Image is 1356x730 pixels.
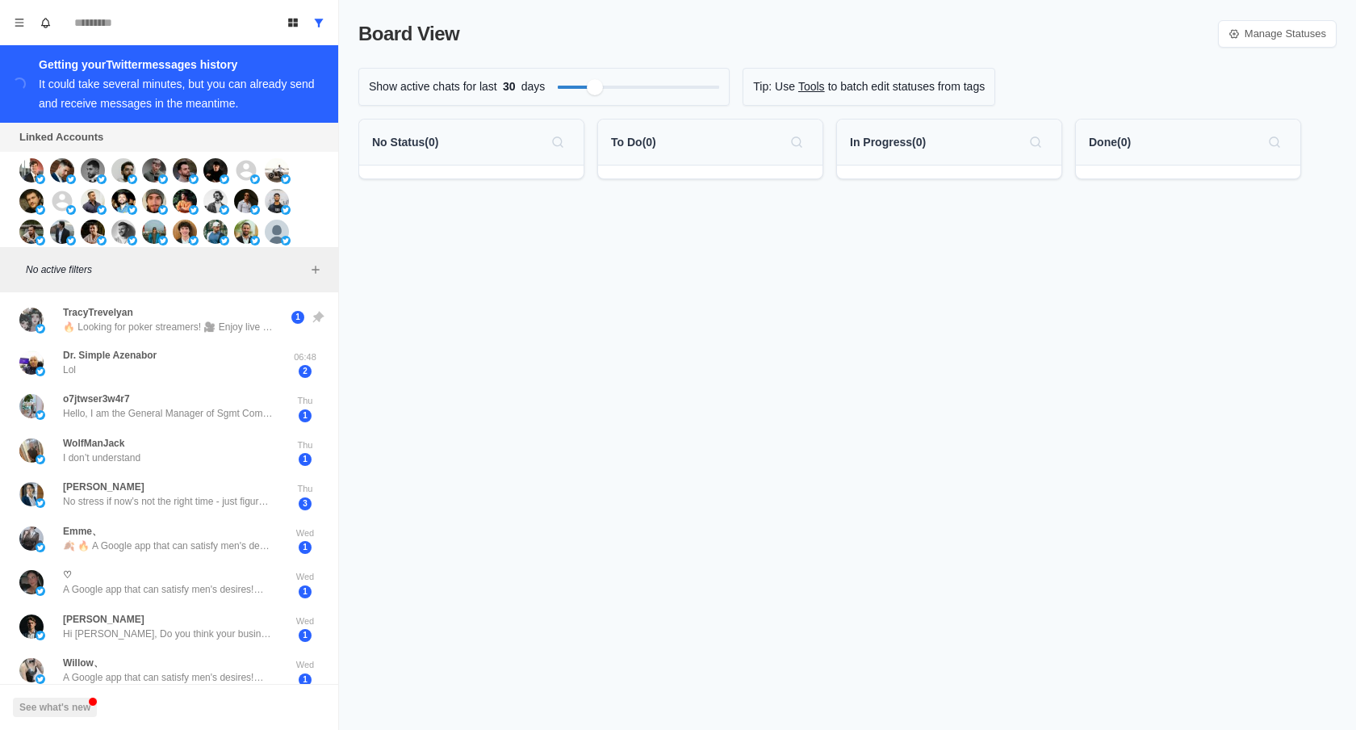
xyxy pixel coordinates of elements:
img: picture [203,220,228,244]
img: picture [220,174,229,184]
p: No active filters [26,262,306,277]
img: picture [158,236,168,245]
div: It could take several minutes, but you can already send and receive messages in the meantime. [39,78,315,110]
img: picture [265,158,289,182]
p: Dr. Simple Azenabor [63,348,157,363]
img: picture [173,220,197,244]
img: picture [81,189,105,213]
span: 1 [299,541,312,554]
span: 1 [299,585,312,598]
img: picture [66,236,76,245]
img: picture [111,220,136,244]
button: Board View [280,10,306,36]
button: Menu [6,10,32,36]
img: picture [142,189,166,213]
p: Linked Accounts [19,129,103,145]
img: picture [36,236,45,245]
img: picture [189,205,199,215]
img: picture [173,189,197,213]
img: picture [19,570,44,594]
p: 🍂 🔥 A Google app that can satisfy men's desires!💋 Beauties from around the world freely display t... [63,539,273,553]
img: picture [250,236,260,245]
img: picture [36,543,45,552]
p: 06:48 [285,350,325,364]
button: See what's new [13,698,97,717]
span: 1 [299,629,312,642]
p: days [521,78,546,95]
p: A Google app that can satisfy men's desires!💋 Beauties from around the world freely display their... [63,670,273,685]
p: Emme、 [63,524,102,539]
img: picture [158,174,168,184]
img: picture [36,205,45,215]
p: No stress if now’s not the right time - just figured I’d follow up in case improving lead flow an... [63,494,273,509]
p: ♡ [63,568,72,582]
a: Tools [798,78,825,95]
img: picture [36,498,45,508]
img: picture [19,527,44,551]
p: Wed [285,658,325,672]
p: Wed [285,615,325,628]
img: picture [250,205,260,215]
img: picture [19,189,44,213]
img: picture [234,220,258,244]
img: picture [128,205,137,215]
img: picture [19,350,44,375]
p: Thu [285,482,325,496]
p: Hi [PERSON_NAME], Do you think your business would benefit if you could DM 500 targeted prospects... [63,627,273,641]
button: Search [784,129,810,155]
img: picture [265,220,289,244]
div: Getting your Twitter messages history [39,55,319,74]
img: picture [19,308,44,332]
p: TracyTrevelyan [63,305,133,320]
p: Thu [285,438,325,452]
p: To Do ( 0 ) [611,134,656,151]
p: Wed [285,570,325,584]
img: picture [36,455,45,464]
p: to batch edit statuses from tags [828,78,986,95]
img: picture [19,220,44,244]
img: picture [36,631,45,640]
p: A Google app that can satisfy men's desires!💋 Beauties from around the world freely display their... [63,582,273,597]
button: Show all conversations [306,10,332,36]
img: picture [189,236,199,245]
img: picture [128,236,137,245]
img: picture [19,158,44,182]
img: picture [158,205,168,215]
span: 1 [291,311,304,324]
img: picture [142,158,166,182]
img: picture [36,174,45,184]
img: picture [203,158,228,182]
img: picture [36,324,45,334]
p: Wed [285,527,325,540]
img: picture [81,158,105,182]
img: picture [250,174,260,184]
img: picture [81,220,105,244]
img: picture [281,236,291,245]
img: picture [97,174,107,184]
img: picture [36,674,45,684]
img: picture [203,189,228,213]
img: picture [66,205,76,215]
img: picture [234,189,258,213]
img: picture [97,236,107,245]
p: Lol [63,363,76,377]
p: Hello, I am the General Manager of Sgmt Company. We are currently recruiting remote part-time tea... [63,406,273,421]
img: picture [97,205,107,215]
p: WolfManJack [63,436,124,451]
p: [PERSON_NAME] [63,612,144,627]
img: picture [19,394,44,418]
img: picture [19,615,44,639]
p: Willow、 [63,656,103,670]
p: No Status ( 0 ) [372,134,438,151]
span: 3 [299,497,312,510]
img: picture [220,236,229,245]
img: picture [111,158,136,182]
img: picture [36,586,45,596]
button: Notifications [32,10,58,36]
img: picture [66,174,76,184]
img: picture [220,205,229,215]
span: 1 [299,453,312,466]
img: picture [50,220,74,244]
img: picture [36,367,45,376]
p: Done ( 0 ) [1089,134,1131,151]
